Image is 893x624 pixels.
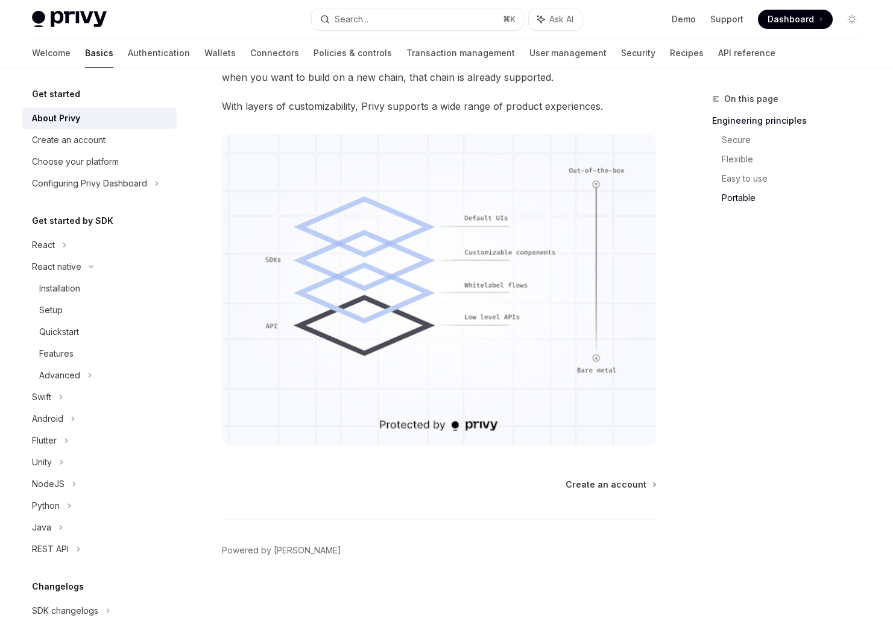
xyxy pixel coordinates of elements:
[32,390,51,404] div: Swift
[32,579,84,594] h5: Changelogs
[39,368,80,383] div: Advanced
[529,8,582,30] button: Ask AI
[85,39,113,68] a: Basics
[222,134,657,445] img: images/Customization.png
[32,603,98,618] div: SDK changelogs
[32,176,147,191] div: Configuring Privy Dashboard
[32,11,107,28] img: light logo
[39,281,80,296] div: Installation
[314,39,392,68] a: Policies & controls
[32,433,57,448] div: Flutter
[722,188,871,208] a: Portable
[566,479,646,491] span: Create an account
[549,13,573,25] span: Ask AI
[724,92,778,106] span: On this page
[222,98,657,115] span: With layers of customizability, Privy supports a wide range of product experiences.
[222,544,341,556] a: Powered by [PERSON_NAME]
[32,520,51,535] div: Java
[32,133,106,147] div: Create an account
[32,39,71,68] a: Welcome
[32,412,63,426] div: Android
[22,299,177,321] a: Setup
[204,39,236,68] a: Wallets
[32,87,80,101] h5: Get started
[32,498,60,513] div: Python
[22,278,177,299] a: Installation
[768,13,814,25] span: Dashboard
[312,8,523,30] button: Search...⌘K
[722,169,871,188] a: Easy to use
[672,13,696,25] a: Demo
[22,151,177,173] a: Choose your platform
[32,259,81,274] div: React native
[250,39,299,68] a: Connectors
[128,39,190,68] a: Authentication
[842,10,862,29] button: Toggle dark mode
[670,39,704,68] a: Recipes
[22,321,177,343] a: Quickstart
[39,303,63,317] div: Setup
[32,111,80,126] div: About Privy
[758,10,833,29] a: Dashboard
[32,154,119,169] div: Choose your platform
[32,455,52,470] div: Unity
[22,107,177,129] a: About Privy
[32,238,55,252] div: React
[710,13,743,25] a: Support
[566,479,655,491] a: Create an account
[22,129,177,151] a: Create an account
[722,130,871,150] a: Secure
[712,111,871,130] a: Engineering principles
[335,12,368,27] div: Search...
[39,346,74,361] div: Features
[718,39,775,68] a: API reference
[39,325,79,339] div: Quickstart
[406,39,515,68] a: Transaction management
[32,214,113,228] h5: Get started by SDK
[503,14,516,24] span: ⌘ K
[32,477,65,491] div: NodeJS
[621,39,655,68] a: Security
[722,150,871,169] a: Flexible
[32,542,69,556] div: REST API
[22,343,177,365] a: Features
[529,39,607,68] a: User management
